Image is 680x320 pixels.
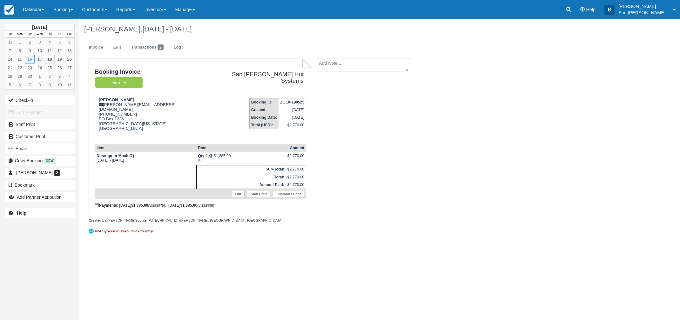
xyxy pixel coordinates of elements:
[205,203,213,207] small: 2998
[5,81,15,89] a: 5
[5,31,15,38] th: Sun
[45,81,55,89] a: 9
[618,3,669,10] p: [PERSON_NAME]
[5,180,75,190] button: Bookmark
[5,156,75,166] button: Copy Booking New
[5,38,15,46] a: 31
[17,210,26,216] b: Help
[55,55,64,63] a: 19
[5,95,75,105] button: Check-in
[180,203,197,208] strong: $1,385.00
[55,38,64,46] a: 5
[89,228,155,235] a: Not Synced in Xero. Click to retry.
[604,5,615,15] div: B
[25,38,35,46] a: 2
[15,38,25,46] a: 1
[5,107,75,117] button: Add Payment
[55,81,64,89] a: 10
[64,38,74,46] a: 6
[16,170,53,175] span: [PERSON_NAME]
[55,72,64,81] a: 3
[169,41,186,54] a: Log
[89,218,312,223] div: [PERSON_NAME] [TECHNICAL_ID] ([PERSON_NAME], [GEOGRAPHIC_DATA], [GEOGRAPHIC_DATA])
[35,81,44,89] a: 8
[25,46,35,55] a: 9
[4,5,14,15] img: checkfront-main-nav-mini-logo.png
[45,55,55,63] a: 18
[273,191,304,197] a: Customer Print
[44,158,56,163] span: New
[89,218,107,222] strong: Created by:
[64,81,74,89] a: 11
[95,144,196,152] th: Item
[286,173,306,181] td: $2,770.00
[55,31,64,38] th: Fri
[249,121,279,129] th: Total (USD):
[279,106,306,114] td: [DATE]
[15,72,25,81] a: 29
[287,154,304,163] div: $2,770.00
[5,46,15,55] a: 7
[249,106,279,114] th: Created:
[580,7,585,12] i: Help
[158,44,164,50] span: 2
[84,41,108,54] a: Invoice
[126,41,168,54] a: Transactions2
[54,170,60,176] span: 2
[25,55,35,63] a: 16
[95,77,143,88] em: Paid
[5,192,75,202] button: Add Partner Attribution
[249,114,279,121] th: Booking Date:
[64,63,74,72] a: 27
[5,208,75,218] a: Help
[95,152,196,165] td: [DATE] - [DATE]
[25,63,35,72] a: 23
[84,25,585,33] h1: [PERSON_NAME],
[618,10,669,16] p: San [PERSON_NAME] Hut Systems
[286,144,306,152] th: Amount
[15,63,25,72] a: 22
[286,165,306,173] td: $2,770.00
[25,72,35,81] a: 30
[95,203,306,208] div: : [DATE] (visa ), [DATE] (visa )
[95,203,117,208] strong: Payments
[279,114,306,121] td: [DATE]
[45,63,55,72] a: 25
[64,72,74,81] a: 4
[196,165,286,173] th: Sub-Total:
[5,72,15,81] a: 28
[231,191,245,197] a: Edit
[109,41,126,54] a: Edit
[64,55,74,63] a: 20
[286,181,306,189] td: $2,770.00
[280,100,304,104] strong: ZGLX-190525
[55,63,64,72] a: 26
[35,63,44,72] a: 24
[35,38,44,46] a: 3
[15,55,25,63] a: 15
[586,7,596,12] span: Help
[25,31,35,38] th: Tue
[99,97,134,102] strong: [PERSON_NAME]
[35,31,44,38] th: Wed
[95,97,207,139] div: [PERSON_NAME][EMAIL_ADDRESS][DOMAIN_NAME] [PHONE_NUMBER] PO Box 1236 [GEOGRAPHIC_DATA][US_STATE] ...
[209,71,304,84] h2: San [PERSON_NAME] Hut Systems
[198,158,284,162] em: (())
[156,203,164,207] small: 2975
[249,98,279,106] th: Booking ID:
[5,131,75,142] a: Customer Print
[55,46,64,55] a: 12
[35,72,44,81] a: 1
[5,143,75,154] button: Email
[131,203,148,208] strong: $1,385.00
[196,152,286,165] td: 2 @ $1,385.00
[196,181,286,189] th: Amount Paid:
[95,77,140,89] a: Paid
[35,55,44,63] a: 17
[45,31,55,38] th: Thu
[95,69,207,75] h1: Booking Invoice
[64,46,74,55] a: 13
[64,31,74,38] th: Sat
[45,72,55,81] a: 2
[15,46,25,55] a: 8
